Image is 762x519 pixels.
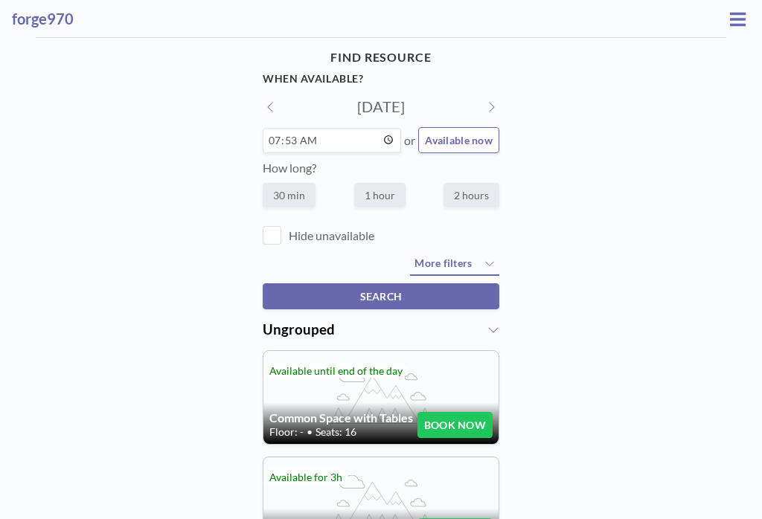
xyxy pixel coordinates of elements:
[444,183,499,207] label: 2 hours
[263,283,499,309] button: SEARCH
[410,252,499,276] button: More filters
[414,257,472,269] span: More filters
[425,134,493,146] span: Available now
[263,321,335,338] span: Ungrouped
[417,412,493,438] button: BOOK NOW
[269,425,304,439] span: Floor: -
[307,425,313,439] span: •
[289,228,374,243] label: Hide unavailable
[269,410,417,425] h4: Common Space with Tables
[418,127,499,153] button: Available now
[269,471,342,483] span: Available for 3h
[404,133,415,148] span: or
[269,364,403,377] span: Available until end of the day
[263,183,316,207] label: 30 min
[360,290,403,303] span: SEARCH
[12,10,726,28] h3: forge970
[263,161,316,175] label: How long?
[354,183,406,207] label: 1 hour
[263,44,499,71] h4: FIND RESOURCE
[316,425,356,439] span: Seats: 16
